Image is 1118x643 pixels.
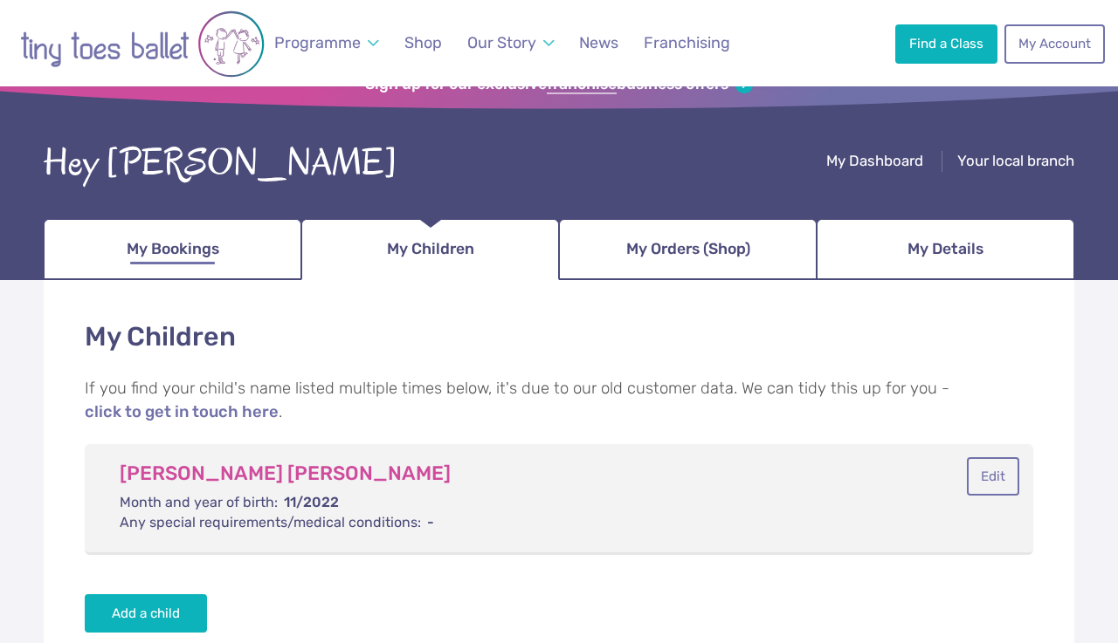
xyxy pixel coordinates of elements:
span: Our Story [467,33,536,51]
a: Shop [397,24,450,63]
button: Edit [967,457,1018,496]
span: Franchising [644,33,730,51]
a: My Details [817,219,1074,280]
a: News [571,24,626,63]
a: My Orders (Shop) [559,219,817,280]
a: click to get in touch here [85,404,279,421]
h3: [PERSON_NAME] [PERSON_NAME] [120,462,887,486]
a: My Children [301,219,559,280]
span: My Orders (Shop) [626,234,750,264]
img: tiny toes ballet [20,10,265,79]
span: My Details [908,234,983,264]
dd: 11/2022 [120,493,887,512]
dd: - [120,513,887,532]
a: My Dashboard [826,152,923,174]
dt: Any special requirements/medical conditions: [120,513,421,532]
div: Hey [PERSON_NAME] [44,136,397,190]
a: Programme [266,24,387,63]
a: Franchising [636,24,738,63]
span: My Dashboard [826,152,923,169]
span: My Children [387,234,474,264]
a: Your local branch [957,152,1074,174]
button: Add a child [85,594,207,633]
span: Your local branch [957,152,1074,169]
a: My Bookings [44,219,301,280]
a: My Account [1004,24,1104,63]
h1: My Children [85,318,1033,356]
span: Programme [274,33,361,51]
span: News [579,33,618,51]
span: My Bookings [127,234,219,264]
span: Shop [404,33,442,51]
a: Find a Class [895,24,997,63]
a: Our Story [459,24,562,63]
p: If you find your child's name listed multiple times below, it's due to our old customer data. We ... [85,377,1033,425]
dt: Month and year of birth: [120,493,278,512]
